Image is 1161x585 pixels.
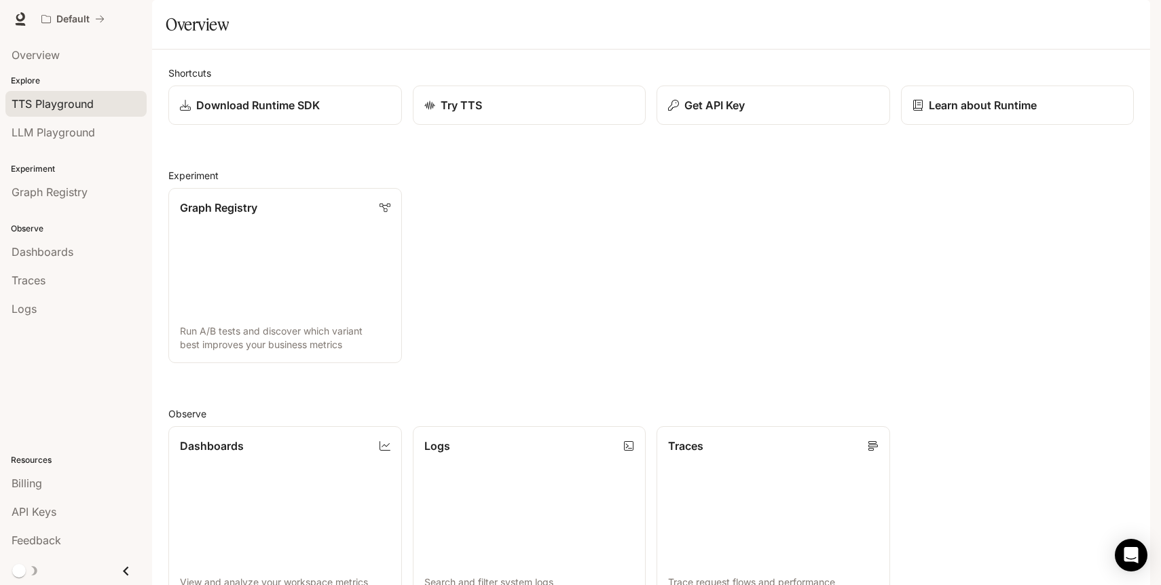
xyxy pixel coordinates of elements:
[168,168,1134,183] h2: Experiment
[56,14,90,25] p: Default
[168,66,1134,80] h2: Shortcuts
[441,97,482,113] p: Try TTS
[929,97,1037,113] p: Learn about Runtime
[196,97,320,113] p: Download Runtime SDK
[168,188,402,363] a: Graph RegistryRun A/B tests and discover which variant best improves your business metrics
[668,438,703,454] p: Traces
[657,86,890,125] button: Get API Key
[413,86,646,125] a: Try TTS
[424,438,450,454] p: Logs
[168,86,402,125] a: Download Runtime SDK
[180,324,390,352] p: Run A/B tests and discover which variant best improves your business metrics
[180,438,244,454] p: Dashboards
[901,86,1135,125] a: Learn about Runtime
[684,97,745,113] p: Get API Key
[35,5,111,33] button: All workspaces
[168,407,1134,421] h2: Observe
[180,200,257,216] p: Graph Registry
[166,11,229,38] h1: Overview
[1115,539,1147,571] div: Open Intercom Messenger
